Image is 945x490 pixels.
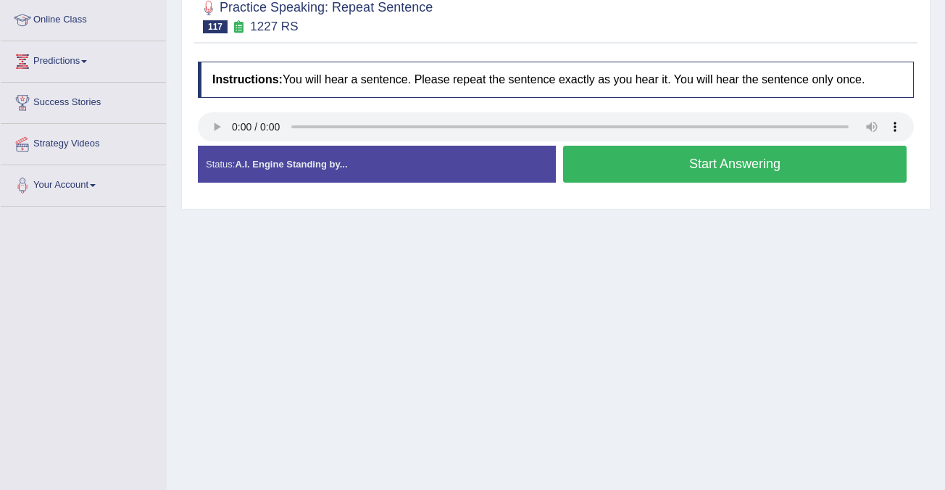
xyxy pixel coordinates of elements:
[198,62,914,98] h4: You will hear a sentence. Please repeat the sentence exactly as you hear it. You will hear the se...
[1,41,166,78] a: Predictions
[1,124,166,160] a: Strategy Videos
[250,20,298,33] small: 1227 RS
[231,20,246,34] small: Exam occurring question
[212,73,283,86] b: Instructions:
[1,165,166,202] a: Your Account
[1,83,166,119] a: Success Stories
[203,20,228,33] span: 117
[563,146,907,183] button: Start Answering
[235,159,347,170] strong: A.I. Engine Standing by...
[198,146,556,183] div: Status:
